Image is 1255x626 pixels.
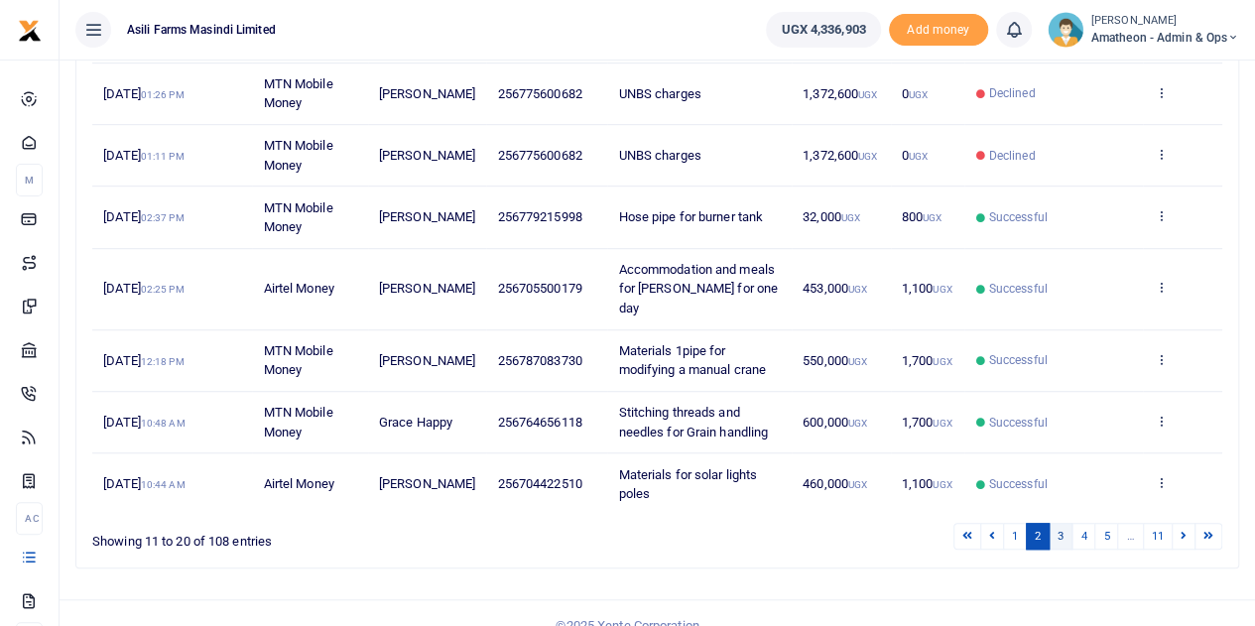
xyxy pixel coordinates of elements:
[618,209,763,224] span: Hose pipe for burner tank
[889,14,988,47] li: Toup your wallet
[264,405,333,439] span: MTN Mobile Money
[803,353,867,368] span: 550,000
[264,76,333,111] span: MTN Mobile Money
[902,148,928,163] span: 0
[141,284,185,295] small: 02:25 PM
[141,418,186,429] small: 10:48 AM
[497,209,581,224] span: 256779215998
[933,356,951,367] small: UGX
[379,148,475,163] span: [PERSON_NAME]
[141,479,186,490] small: 10:44 AM
[497,353,581,368] span: 256787083730
[264,343,333,378] span: MTN Mobile Money
[1026,523,1050,550] a: 2
[909,89,928,100] small: UGX
[1049,523,1072,550] a: 3
[989,208,1048,226] span: Successful
[497,281,581,296] span: 256705500179
[497,148,581,163] span: 256775600682
[1048,12,1239,48] a: profile-user [PERSON_NAME] Amatheon - Admin & Ops
[989,351,1048,369] span: Successful
[497,415,581,430] span: 256764656118
[902,476,952,491] span: 1,100
[803,415,867,430] span: 600,000
[141,212,185,223] small: 02:37 PM
[989,84,1036,102] span: Declined
[103,148,184,163] span: [DATE]
[264,476,334,491] span: Airtel Money
[1048,12,1083,48] img: profile-user
[909,151,928,162] small: UGX
[141,89,185,100] small: 01:26 PM
[18,22,42,37] a: logo-small logo-large logo-large
[848,356,867,367] small: UGX
[902,86,928,101] span: 0
[103,476,185,491] span: [DATE]
[103,353,184,368] span: [DATE]
[1091,29,1239,47] span: Amatheon - Admin & Ops
[1094,523,1118,550] a: 5
[1003,523,1027,550] a: 1
[618,467,757,502] span: Materials for solar lights poles
[989,475,1048,493] span: Successful
[1143,523,1173,550] a: 11
[379,281,475,296] span: [PERSON_NAME]
[858,151,877,162] small: UGX
[103,209,184,224] span: [DATE]
[989,280,1048,298] span: Successful
[933,418,951,429] small: UGX
[1071,523,1095,550] a: 4
[989,414,1048,432] span: Successful
[618,86,700,101] span: UNBS charges
[902,415,952,430] span: 1,700
[141,356,185,367] small: 12:18 PM
[618,262,778,315] span: Accommodation and meals for [PERSON_NAME] for one day
[803,86,877,101] span: 1,372,600
[889,21,988,36] a: Add money
[379,476,475,491] span: [PERSON_NAME]
[803,476,867,491] span: 460,000
[803,148,877,163] span: 1,372,600
[141,151,185,162] small: 01:11 PM
[923,212,941,223] small: UGX
[119,21,284,39] span: Asili Farms Masindi Limited
[264,200,333,235] span: MTN Mobile Money
[858,89,877,100] small: UGX
[902,353,952,368] span: 1,700
[618,343,765,378] span: Materials 1pipe for modifying a manual crane
[264,281,334,296] span: Airtel Money
[16,502,43,535] li: Ac
[618,405,768,439] span: Stitching threads and needles for Grain handling
[379,86,475,101] span: [PERSON_NAME]
[497,86,581,101] span: 256775600682
[379,415,452,430] span: Grace Happy
[902,281,952,296] span: 1,100
[618,148,700,163] span: UNBS charges
[92,521,556,552] div: Showing 11 to 20 of 108 entries
[497,476,581,491] span: 256704422510
[841,212,860,223] small: UGX
[902,209,942,224] span: 800
[379,209,475,224] span: [PERSON_NAME]
[989,147,1036,165] span: Declined
[848,479,867,490] small: UGX
[103,86,184,101] span: [DATE]
[16,164,43,196] li: M
[781,20,865,40] span: UGX 4,336,903
[758,12,888,48] li: Wallet ballance
[264,138,333,173] span: MTN Mobile Money
[18,19,42,43] img: logo-small
[889,14,988,47] span: Add money
[848,418,867,429] small: UGX
[379,353,475,368] span: [PERSON_NAME]
[766,12,880,48] a: UGX 4,336,903
[933,284,951,295] small: UGX
[803,209,860,224] span: 32,000
[803,281,867,296] span: 453,000
[933,479,951,490] small: UGX
[103,281,184,296] span: [DATE]
[103,415,185,430] span: [DATE]
[1091,13,1239,30] small: [PERSON_NAME]
[848,284,867,295] small: UGX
